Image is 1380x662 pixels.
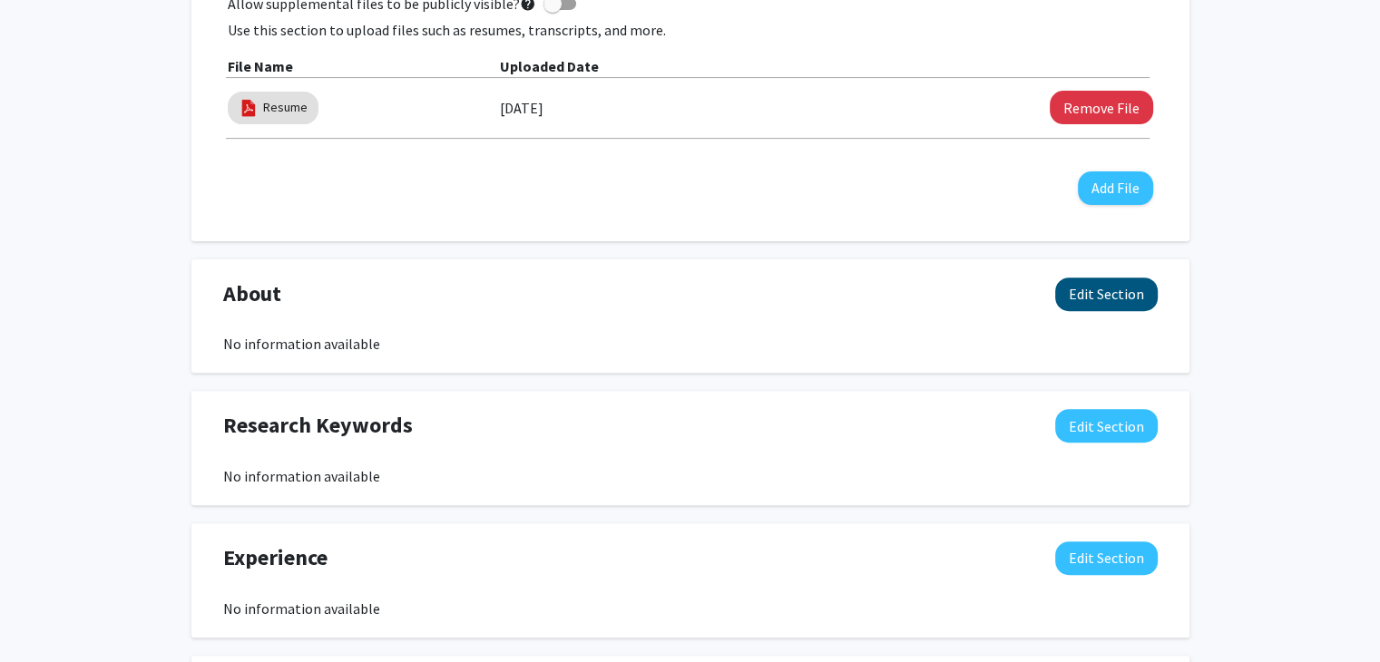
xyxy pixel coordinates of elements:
a: Resume [263,98,308,117]
img: pdf_icon.png [239,98,259,118]
button: Edit About [1055,277,1158,311]
span: Experience [223,541,328,574]
b: Uploaded Date [500,57,599,75]
div: No information available [223,333,1158,355]
iframe: Chat [14,580,77,648]
button: Edit Research Keywords [1055,409,1158,443]
p: Use this section to upload files such as resumes, transcripts, and more. [228,19,1153,41]
button: Edit Experience [1055,541,1158,575]
div: No information available [223,465,1158,487]
button: Remove Resume File [1050,91,1153,124]
button: Add File [1078,171,1153,205]
label: [DATE] [500,92,543,123]
span: About [223,277,281,310]
div: No information available [223,598,1158,619]
b: File Name [228,57,293,75]
span: Research Keywords [223,409,413,442]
